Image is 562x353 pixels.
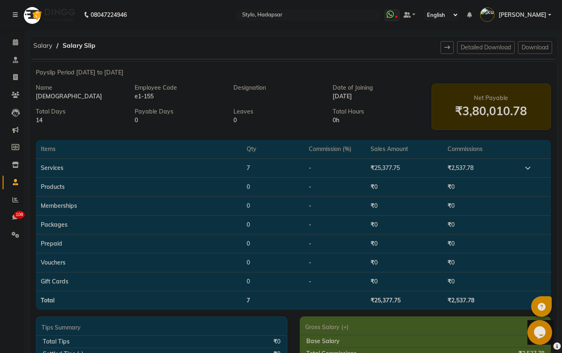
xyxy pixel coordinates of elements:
[333,92,419,101] div: [DATE]
[29,38,56,53] span: Salary
[242,216,303,235] td: 0
[366,140,443,159] th: Sales Amount
[135,92,221,101] div: e1-155
[480,7,494,22] img: kunal patil
[499,11,546,19] span: [PERSON_NAME]
[36,116,122,125] div: 14
[36,107,122,116] div: Total Days
[443,197,520,216] td: ₹0
[242,291,303,310] td: 7
[36,235,242,253] td: Prepaid
[457,41,515,54] button: Detailed Download
[304,159,366,178] td: -
[36,68,551,77] div: Payslip Period [DATE] to [DATE]
[2,211,22,224] a: 108
[443,216,520,235] td: ₹0
[14,211,25,219] span: 108
[366,216,443,235] td: ₹0
[304,197,366,216] td: -
[333,84,419,92] div: Date of Joining
[273,337,280,346] div: ₹0
[242,178,303,197] td: 0
[366,235,443,253] td: ₹0
[91,3,127,26] b: 08047224946
[366,178,443,197] td: ₹0
[135,107,221,116] div: Payable Days
[242,197,303,216] td: 0
[366,197,443,216] td: ₹0
[242,235,303,253] td: 0
[135,84,221,92] div: Employee Code
[443,291,520,310] td: ₹2,537.78
[36,216,242,235] td: Packages
[36,291,242,310] td: Total
[242,253,303,272] td: 0
[304,140,366,159] th: Commission (%)
[36,140,242,159] th: Items
[333,116,419,125] div: 0h
[304,235,366,253] td: -
[366,272,443,291] td: ₹0
[366,159,443,178] td: ₹25,377.75
[36,92,122,101] div: [DEMOGRAPHIC_DATA]
[306,337,340,346] div: Base Salary
[36,84,122,92] div: Name
[36,159,242,178] td: Services
[442,102,541,120] div: ₹3,80,010.78
[233,84,320,92] div: Designation
[304,216,366,235] td: -
[21,3,77,26] img: logo
[443,178,520,197] td: ₹0
[36,272,242,291] td: Gift Cards
[43,337,70,346] div: Total Tips
[518,41,552,54] button: Download
[333,107,419,116] div: Total Hours
[58,38,100,53] span: Salary Slip
[233,107,320,116] div: Leaves
[527,320,554,345] iframe: chat widget
[135,116,221,125] div: 0
[443,159,520,178] td: ₹2,537.78
[242,140,303,159] th: Qty
[443,253,520,272] td: ₹0
[242,272,303,291] td: 0
[443,140,520,159] th: Commissions
[304,272,366,291] td: -
[37,323,287,332] div: Tips Summary
[36,253,242,272] td: Vouchers
[366,291,443,310] td: ₹25,377.75
[304,178,366,197] td: -
[242,159,303,178] td: 7
[442,94,541,102] div: Net Payable
[443,272,520,291] td: ₹0
[366,253,443,272] td: ₹0
[304,253,366,272] td: -
[233,116,320,125] div: 0
[300,323,551,332] div: Gross Salary (+)
[36,197,242,216] td: Memberships
[443,235,520,253] td: ₹0
[36,178,242,197] td: Products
